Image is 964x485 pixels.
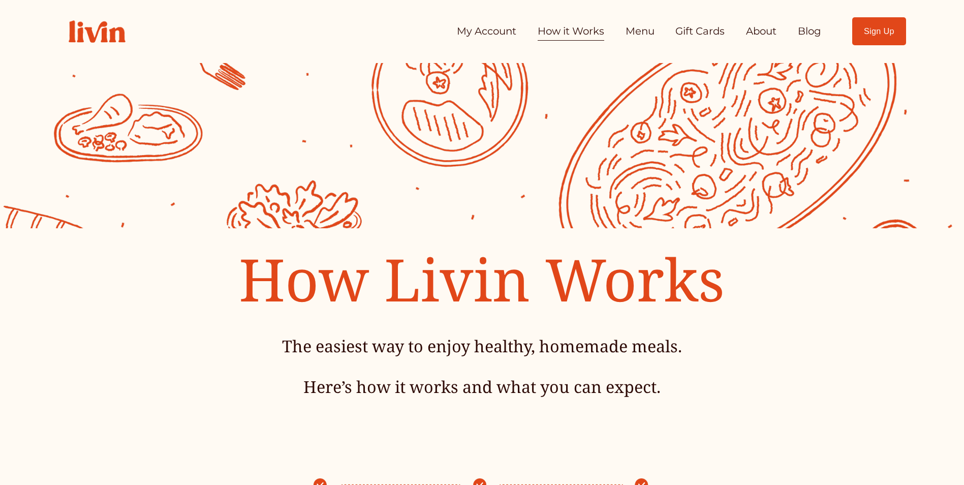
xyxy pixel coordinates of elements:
[798,21,821,42] a: Blog
[626,21,655,42] a: Menu
[746,21,776,42] a: About
[58,10,136,53] img: Livin
[675,21,725,42] a: Gift Cards
[239,239,725,319] span: How Livin Works
[177,376,786,398] h4: Here’s how it works and what you can expect.
[852,17,907,45] a: Sign Up
[177,335,786,357] h4: The easiest way to enjoy healthy, homemade meals.
[457,21,516,42] a: My Account
[538,21,604,42] a: How it Works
